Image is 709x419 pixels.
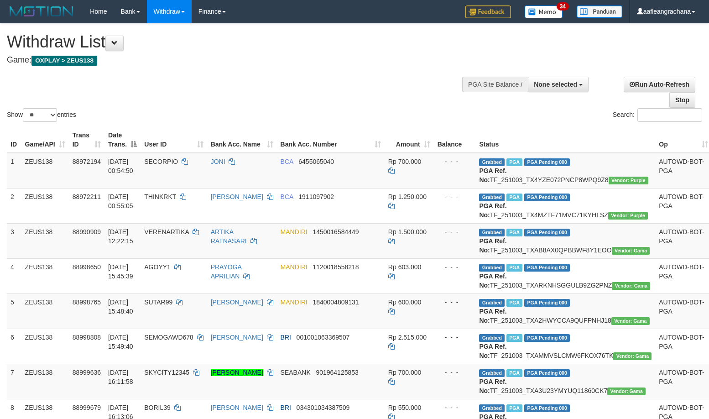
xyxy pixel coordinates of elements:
span: Rp 603.000 [388,263,421,271]
span: Rp 700.000 [388,158,421,165]
span: Rp 550.000 [388,404,421,411]
td: ZEUS138 [21,364,69,399]
div: - - - [438,227,472,236]
th: Balance [434,127,476,153]
a: [PERSON_NAME] [211,369,263,376]
span: 88972194 [73,158,101,165]
h1: Withdraw List [7,33,464,51]
span: SEMOGAWD678 [144,334,193,341]
span: SECORPIO [144,158,178,165]
span: 34 [557,2,569,10]
a: [PERSON_NAME] [211,193,263,200]
span: BCA [281,193,293,200]
span: Grabbed [479,334,505,342]
td: TF_251003_TXA3U23YMYUQ11860CK7 [475,364,655,399]
span: Copy 1911097902 to clipboard [298,193,334,200]
td: 3 [7,223,21,258]
span: Grabbed [479,299,505,307]
span: Copy 034301034387509 to clipboard [297,404,350,411]
span: MANDIRI [281,299,308,306]
div: PGA Site Balance / [462,77,528,92]
td: TF_251003_TXAMMVSLCMW6FKOX76TK [475,329,655,364]
td: ZEUS138 [21,293,69,329]
span: Marked by aafsolysreylen [506,299,522,307]
div: - - - [438,333,472,342]
td: ZEUS138 [21,188,69,223]
a: [PERSON_NAME] [211,299,263,306]
div: - - - [438,192,472,201]
span: 88998765 [73,299,101,306]
span: SEABANK [281,369,311,376]
td: ZEUS138 [21,329,69,364]
span: 88990909 [73,228,101,236]
span: [DATE] 15:45:39 [108,263,133,280]
span: Grabbed [479,194,505,201]
div: - - - [438,157,472,166]
th: Trans ID: activate to sort column ascending [69,127,104,153]
td: TF_251003_TXAB8AX0QPBBWF8Y1EOO [475,223,655,258]
label: Show entries [7,108,76,122]
span: Rp 1.500.000 [388,228,427,236]
a: PRAYOGA APRILIAN [211,263,241,280]
span: [DATE] 00:54:50 [108,158,133,174]
th: Bank Acc. Name: activate to sort column ascending [207,127,277,153]
span: Marked by aafnoeunsreypich [506,158,522,166]
span: Vendor URL: https://trx4.1velocity.biz [609,177,648,184]
td: TF_251003_TX4YZE072PNCP8WPQ9Z8 [475,153,655,189]
td: 5 [7,293,21,329]
img: Button%20Memo.svg [525,5,563,18]
b: PGA Ref. No: [479,343,506,359]
td: TF_251003_TXA2HWYCCA9QUFPNHJ18 [475,293,655,329]
th: Bank Acc. Number: activate to sort column ascending [277,127,385,153]
span: Vendor URL: https://trx31.1velocity.biz [611,317,650,325]
span: BORIL39 [144,404,171,411]
span: PGA Pending [524,194,570,201]
td: 7 [7,364,21,399]
span: Grabbed [479,158,505,166]
span: Grabbed [479,369,505,377]
span: BRI [281,404,291,411]
b: PGA Ref. No: [479,167,506,183]
a: Run Auto-Refresh [624,77,695,92]
span: PGA Pending [524,334,570,342]
label: Search: [613,108,702,122]
td: ZEUS138 [21,223,69,258]
b: PGA Ref. No: [479,308,506,324]
span: Rp 700.000 [388,369,421,376]
span: MANDIRI [281,263,308,271]
span: AGOYY1 [144,263,171,271]
img: Feedback.jpg [465,5,511,18]
div: - - - [438,368,472,377]
div: - - - [438,298,472,307]
a: Stop [669,92,695,108]
span: None selected [534,81,577,88]
div: - - - [438,262,472,272]
b: PGA Ref. No: [479,272,506,289]
span: Copy 001001063369507 to clipboard [297,334,350,341]
span: Marked by aafsolysreylen [506,264,522,272]
span: Copy 1120018558218 to clipboard [313,263,359,271]
h4: Game: [7,56,464,65]
span: Rp 600.000 [388,299,421,306]
span: Marked by aafanarl [506,404,522,412]
a: JONI [211,158,225,165]
span: 88999636 [73,369,101,376]
span: [DATE] 16:11:58 [108,369,133,385]
span: Vendor URL: https://trx4.1velocity.biz [608,212,648,220]
span: [DATE] 15:49:40 [108,334,133,350]
a: ARTIKA RATNASARI [211,228,247,245]
td: 4 [7,258,21,293]
span: [DATE] 12:22:15 [108,228,133,245]
span: Marked by aafkaynarin [506,334,522,342]
span: VERENARTIKA [144,228,189,236]
th: ID [7,127,21,153]
span: Grabbed [479,264,505,272]
b: PGA Ref. No: [479,202,506,219]
td: TF_251003_TX4MZTF71MVC71KYHLSZ [475,188,655,223]
span: Copy 6455065040 to clipboard [298,158,334,165]
td: TF_251003_TXARKNHSGGULB9ZG2PNZ [475,258,655,293]
span: Vendor URL: https://trx31.1velocity.biz [612,282,650,290]
select: Showentries [23,108,57,122]
span: PGA Pending [524,299,570,307]
div: - - - [438,403,472,412]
